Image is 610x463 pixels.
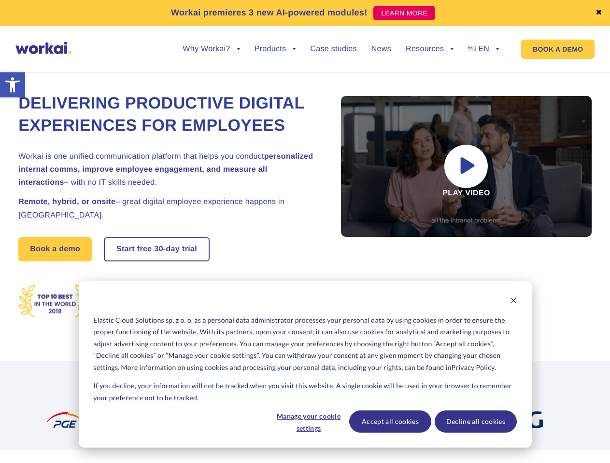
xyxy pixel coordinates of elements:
strong: personalized internal comms, improve employee engagement, and measure all interactions [18,152,313,187]
p: Workai premieres 3 new AI-powered modules! [171,6,368,19]
button: Dismiss cookie banner [510,296,517,308]
a: Start free30-daytrial [105,238,209,260]
div: Play video [341,96,592,237]
p: Elastic Cloud Solutions sp. z o. o. as a personal data administrator processes your personal data... [93,314,516,374]
button: Manage your cookie settings [271,410,346,433]
h1: Delivering Productive Digital Experiences for Employees [18,93,318,137]
a: Why Workai? [183,45,240,53]
a: Book a demo [18,237,92,261]
a: News [371,45,391,53]
i: 30-day [154,245,180,253]
h2: More than 100 fast-growing enterprises trust Workai [37,382,573,394]
div: Cookie banner [79,281,532,448]
a: BOOK A DEMO [521,40,595,59]
a: Products [255,45,296,53]
h2: – great digital employee experience happens in [GEOGRAPHIC_DATA]. [18,195,318,221]
p: If you decline, your information will not be tracked when you visit this website. A single cookie... [93,380,516,404]
span: EN [478,45,489,53]
a: Resources [406,45,454,53]
button: Decline all cookies [435,410,517,433]
button: Accept all cookies [349,410,431,433]
a: ✖ [596,9,602,17]
a: Case studies [310,45,356,53]
strong: Remote, hybrid, or onsite [18,198,115,206]
h2: Workai is one unified communication platform that helps you conduct – with no IT skills needed. [18,150,318,190]
a: LEARN MORE [373,6,435,20]
a: Privacy Policy [452,362,495,374]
